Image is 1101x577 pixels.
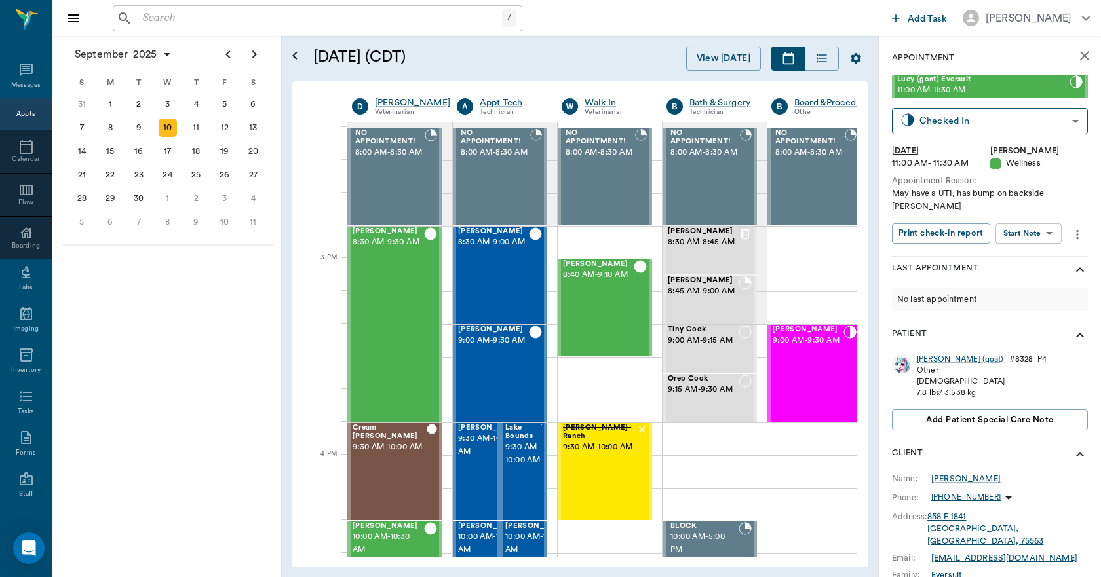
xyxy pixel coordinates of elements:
[668,236,739,249] span: 8:30 AM - 8:45 AM
[347,422,442,521] div: CHECKED_OUT, 9:30 AM - 10:00 AM
[919,113,1067,128] div: Checked In
[775,146,845,159] span: 8:00 AM - 8:30 AM
[505,441,541,467] span: 9:30 AM - 10:00 AM
[453,226,547,324] div: CHECKED_OUT, 8:30 AM - 9:00 AM
[663,324,757,373] div: NOT_CONFIRMED, 9:00 AM - 9:15 AM
[892,409,1088,430] button: Add patient Special Care Note
[73,95,91,113] div: Sunday, August 31, 2025
[663,373,757,422] div: NOT_CONFIRMED, 9:15 AM - 9:30 AM
[663,226,757,275] div: CANCELED, 8:30 AM - 8:45 AM
[917,365,1047,376] div: Other
[931,492,1001,503] p: [PHONE_NUMBER]
[562,98,578,115] div: W
[668,383,739,396] span: 9:15 AM - 9:30 AM
[244,119,262,137] div: Saturday, September 13, 2025
[159,213,177,231] div: Wednesday, October 8, 2025
[897,84,1070,97] span: 11:00 AM - 11:30 AM
[138,9,502,28] input: Search
[1072,447,1088,462] svg: show more
[986,10,1072,26] div: [PERSON_NAME]
[892,52,954,64] p: Appointment
[130,45,159,64] span: 2025
[458,236,529,249] span: 8:30 AM - 9:00 AM
[931,554,1077,562] a: [EMAIL_ADDRESS][DOMAIN_NAME]
[353,424,427,441] span: Cream [PERSON_NAME]
[68,73,96,92] div: S
[73,142,91,160] div: Sunday, September 14, 2025
[892,354,912,373] img: Profile Image
[244,142,262,160] div: Saturday, September 20, 2025
[72,45,130,64] span: September
[952,6,1100,30] button: [PERSON_NAME]
[668,326,739,334] span: Tiny Cook
[794,96,874,109] a: Board &Procedures
[458,432,524,458] span: 9:30 AM - 10:00 AM
[1072,327,1088,343] svg: show more
[892,473,931,485] div: Name:
[16,448,35,458] div: Forms
[663,275,757,324] div: BOOKED, 8:45 AM - 9:00 AM
[670,129,740,146] span: NO APPOINTMENT!
[767,128,862,226] div: BOOKED, 8:00 AM - 8:30 AM
[1003,226,1041,241] div: Start Note
[159,95,177,113] div: Wednesday, September 3, 2025
[355,129,425,146] span: NO APPOINTMENT!
[130,166,148,184] div: Tuesday, September 23, 2025
[130,142,148,160] div: Tuesday, September 16, 2025
[101,95,119,113] div: Monday, September 1, 2025
[313,47,541,67] h5: [DATE] (CDT)
[563,260,634,269] span: [PERSON_NAME]
[130,213,148,231] div: Tuesday, October 7, 2025
[457,98,473,115] div: A
[566,129,635,146] span: NO APPOINTMENT!
[566,146,635,159] span: 8:00 AM - 8:30 AM
[216,213,234,231] div: Friday, October 10, 2025
[453,422,500,521] div: CHECKED_OUT, 9:30 AM - 10:00 AM
[101,189,119,208] div: Monday, September 29, 2025
[353,236,424,249] span: 8:30 AM - 9:30 AM
[917,387,1047,398] div: 7.8 lbs / 3.538 kg
[241,41,267,67] button: Next page
[585,107,647,118] div: Veterinarian
[73,213,91,231] div: Sunday, October 5, 2025
[892,262,978,278] p: Last Appointment
[453,128,547,226] div: BOOKED, 8:00 AM - 8:30 AM
[563,424,636,441] span: [PERSON_NAME]- Ranch
[73,189,91,208] div: Sunday, September 28, 2025
[244,213,262,231] div: Saturday, October 11, 2025
[73,119,91,137] div: Sunday, September 7, 2025
[215,41,241,67] button: Previous page
[917,354,1004,365] a: [PERSON_NAME] (goat)
[153,73,182,92] div: W
[558,422,652,521] div: NO_SHOW, 9:30 AM - 10:00 AM
[11,81,41,90] div: Messages
[458,530,524,557] span: 10:00 AM - 10:30 AM
[773,334,843,347] span: 9:00 AM - 9:30 AM
[19,489,33,499] div: Staff
[159,189,177,208] div: Wednesday, October 1, 2025
[563,269,634,282] span: 8:40 AM - 9:10 AM
[689,96,752,109] a: Bath & Surgery
[892,327,927,343] p: Patient
[892,447,923,462] p: Client
[18,407,34,417] div: Tasks
[505,522,571,530] span: [PERSON_NAME]
[187,213,205,231] div: Thursday, October 9, 2025
[68,41,179,67] button: September2025
[13,532,45,564] div: Open Intercom Messenger
[216,166,234,184] div: Friday, September 26, 2025
[931,473,1001,485] a: [PERSON_NAME]
[458,424,524,432] span: [PERSON_NAME]
[16,109,35,119] div: Appts
[353,530,424,557] span: 10:00 AM - 10:30 AM
[187,166,205,184] div: Thursday, September 25, 2025
[990,145,1089,157] div: [PERSON_NAME]
[101,119,119,137] div: Monday, September 8, 2025
[287,31,303,81] button: Open calendar
[585,96,647,109] a: Walk In
[892,552,931,564] div: Email:
[505,424,541,441] span: Lake Bounds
